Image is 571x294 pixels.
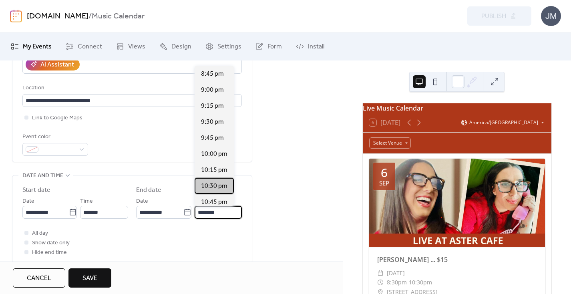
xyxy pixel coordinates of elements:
[40,60,74,70] div: AI Assistant
[201,133,224,143] span: 9:45 pm
[5,36,58,57] a: My Events
[308,42,324,52] span: Install
[110,36,151,57] a: Views
[387,278,407,287] span: 8:30pm
[10,10,22,22] img: logo
[78,42,102,52] span: Connect
[541,6,561,26] div: JM
[22,132,86,142] div: Event color
[201,69,224,79] span: 8:45 pm
[153,36,197,57] a: Design
[60,36,108,57] a: Connect
[82,274,97,283] span: Save
[32,113,82,123] span: Link to Google Maps
[32,238,70,248] span: Show date only
[201,181,227,191] span: 10:30 pm
[381,167,388,179] div: 6
[171,42,191,52] span: Design
[407,278,409,287] span: -
[469,120,538,125] span: America/[GEOGRAPHIC_DATA]
[136,197,148,206] span: Date
[26,58,80,70] button: AI Assistant
[27,274,51,283] span: Cancel
[199,36,247,57] a: Settings
[201,117,224,127] span: 9:30 pm
[201,149,227,159] span: 10:00 pm
[23,42,52,52] span: My Events
[27,9,88,24] a: [DOMAIN_NAME]
[363,103,551,113] div: Live Music Calendar
[22,197,34,206] span: Date
[201,165,227,175] span: 10:15 pm
[201,101,224,111] span: 9:15 pm
[377,255,448,264] a: [PERSON_NAME] ... $15
[267,42,282,52] span: Form
[201,197,227,207] span: 10:45 pm
[249,36,288,57] a: Form
[92,9,145,24] b: Music Calendar
[88,9,92,24] b: /
[32,248,67,258] span: Hide end time
[22,83,240,93] div: Location
[32,229,48,238] span: All day
[217,42,241,52] span: Settings
[22,171,63,181] span: Date and time
[128,42,145,52] span: Views
[409,278,432,287] span: 10:30pm
[290,36,330,57] a: Install
[379,180,389,186] div: Sep
[136,185,161,195] div: End date
[22,185,50,195] div: Start date
[201,85,224,95] span: 9:00 pm
[80,197,93,206] span: Time
[68,268,111,288] button: Save
[377,278,384,287] div: ​
[13,268,65,288] button: Cancel
[387,268,405,278] span: [DATE]
[377,268,384,278] div: ​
